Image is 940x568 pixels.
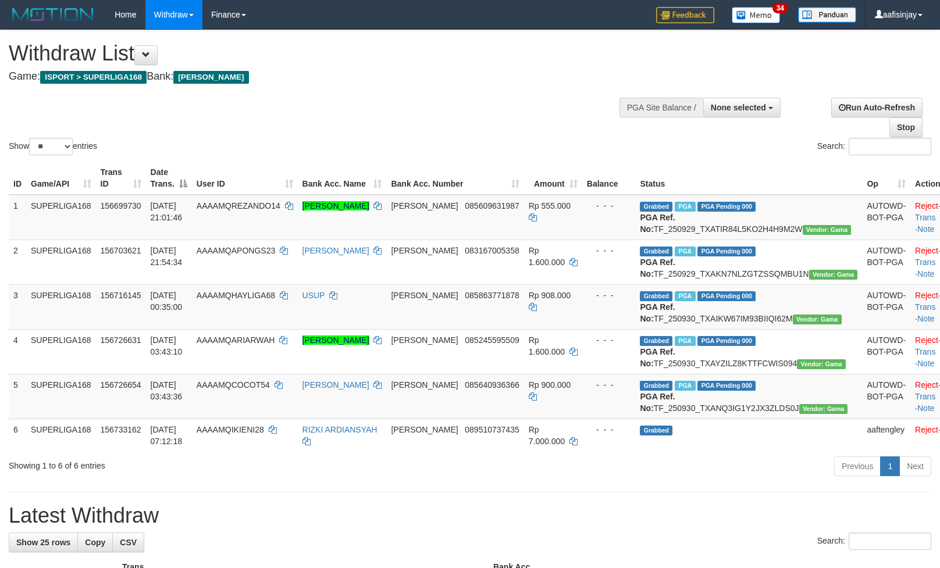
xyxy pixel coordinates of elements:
[675,291,695,301] span: Marked by aafchhiseyha
[917,403,935,413] a: Note
[101,291,141,300] span: 156716145
[77,533,113,552] a: Copy
[391,246,458,255] span: [PERSON_NAME]
[9,533,78,552] a: Show 25 rows
[197,380,270,390] span: AAAAMQCOCOT54
[391,201,458,210] span: [PERSON_NAME]
[9,329,26,374] td: 4
[529,380,571,390] span: Rp 900.000
[697,336,756,346] span: PGA Pending
[640,202,672,212] span: Grabbed
[302,380,369,390] a: [PERSON_NAME]
[817,533,931,550] label: Search:
[465,246,519,255] span: Copy 083167005358 to clipboard
[799,404,848,414] span: Vendor URL: https://trx31.1velocity.biz
[26,195,96,240] td: SUPERLIGA168
[465,380,519,390] span: Copy 085640936366 to clipboard
[302,246,369,255] a: [PERSON_NAME]
[151,201,183,222] span: [DATE] 21:01:46
[917,269,935,278] a: Note
[862,162,910,195] th: Op: activate to sort column ascending
[889,117,923,137] a: Stop
[697,247,756,256] span: PGA Pending
[703,98,781,117] button: None selected
[917,224,935,234] a: Note
[146,162,192,195] th: Date Trans.: activate to sort column descending
[9,284,26,329] td: 3
[675,381,695,391] span: Marked by aafchhiseyha
[656,7,714,23] img: Feedback.jpg
[9,240,26,284] td: 2
[917,314,935,323] a: Note
[587,245,631,256] div: - - -
[9,138,97,155] label: Show entries
[101,425,141,434] span: 156733162
[675,336,695,346] span: Marked by aafchhiseyha
[640,392,675,413] b: PGA Ref. No:
[817,138,931,155] label: Search:
[112,533,144,552] a: CSV
[391,291,458,300] span: [PERSON_NAME]
[197,246,275,255] span: AAAAMQAPONGS23
[915,425,938,434] a: Reject
[587,334,631,346] div: - - -
[9,455,383,471] div: Showing 1 to 6 of 6 entries
[915,291,938,300] a: Reject
[917,359,935,368] a: Note
[26,162,96,195] th: Game/API: activate to sort column ascending
[798,7,856,23] img: panduan.png
[640,347,675,368] b: PGA Ref. No:
[697,202,756,212] span: PGA Pending
[391,380,458,390] span: [PERSON_NAME]
[803,225,852,235] span: Vendor URL: https://trx31.1velocity.biz
[465,291,519,300] span: Copy 085863771878 to clipboard
[675,202,695,212] span: Marked by aafchhiseyha
[640,258,675,278] b: PGA Ref. No:
[40,71,147,84] span: ISPORT > SUPERLIGA168
[640,426,672,435] span: Grabbed
[465,201,519,210] span: Copy 085609631987 to clipboard
[151,380,183,401] span: [DATE] 03:43:36
[391,335,458,345] span: [PERSON_NAME]
[192,162,298,195] th: User ID: activate to sort column ascending
[587,200,631,212] div: - - -
[732,7,781,23] img: Button%20Memo.svg
[640,291,672,301] span: Grabbed
[173,71,248,84] span: [PERSON_NAME]
[101,380,141,390] span: 156726654
[635,240,862,284] td: TF_250929_TXAKN7NLZGTZSSQMBU1N
[9,504,931,527] h1: Latest Withdraw
[831,98,923,117] a: Run Auto-Refresh
[635,162,862,195] th: Status
[101,246,141,255] span: 156703621
[26,240,96,284] td: SUPERLIGA168
[635,284,862,329] td: TF_250930_TXAIKW67IM93BIIQI62M
[197,335,275,345] span: AAAAMQARIARWAH
[711,103,766,112] span: None selected
[640,381,672,391] span: Grabbed
[26,329,96,374] td: SUPERLIGA168
[9,71,615,83] h4: Game: Bank:
[120,538,137,547] span: CSV
[697,291,756,301] span: PGA Pending
[197,291,275,300] span: AAAAMQHAYLIGA68
[915,380,938,390] a: Reject
[529,335,565,356] span: Rp 1.600.000
[26,284,96,329] td: SUPERLIGA168
[9,195,26,240] td: 1
[298,162,387,195] th: Bank Acc. Name: activate to sort column ascending
[85,538,105,547] span: Copy
[302,291,325,300] a: USUP
[9,419,26,452] td: 6
[529,425,565,446] span: Rp 7.000.000
[302,201,369,210] a: [PERSON_NAME]
[880,456,900,476] a: 1
[582,162,636,195] th: Balance
[862,419,910,452] td: aaftengley
[465,335,519,345] span: Copy 085245595509 to clipboard
[302,335,369,345] a: [PERSON_NAME]
[862,284,910,329] td: AUTOWD-BOT-PGA
[640,302,675,323] b: PGA Ref. No:
[640,213,675,234] b: PGA Ref. No:
[529,201,571,210] span: Rp 555.000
